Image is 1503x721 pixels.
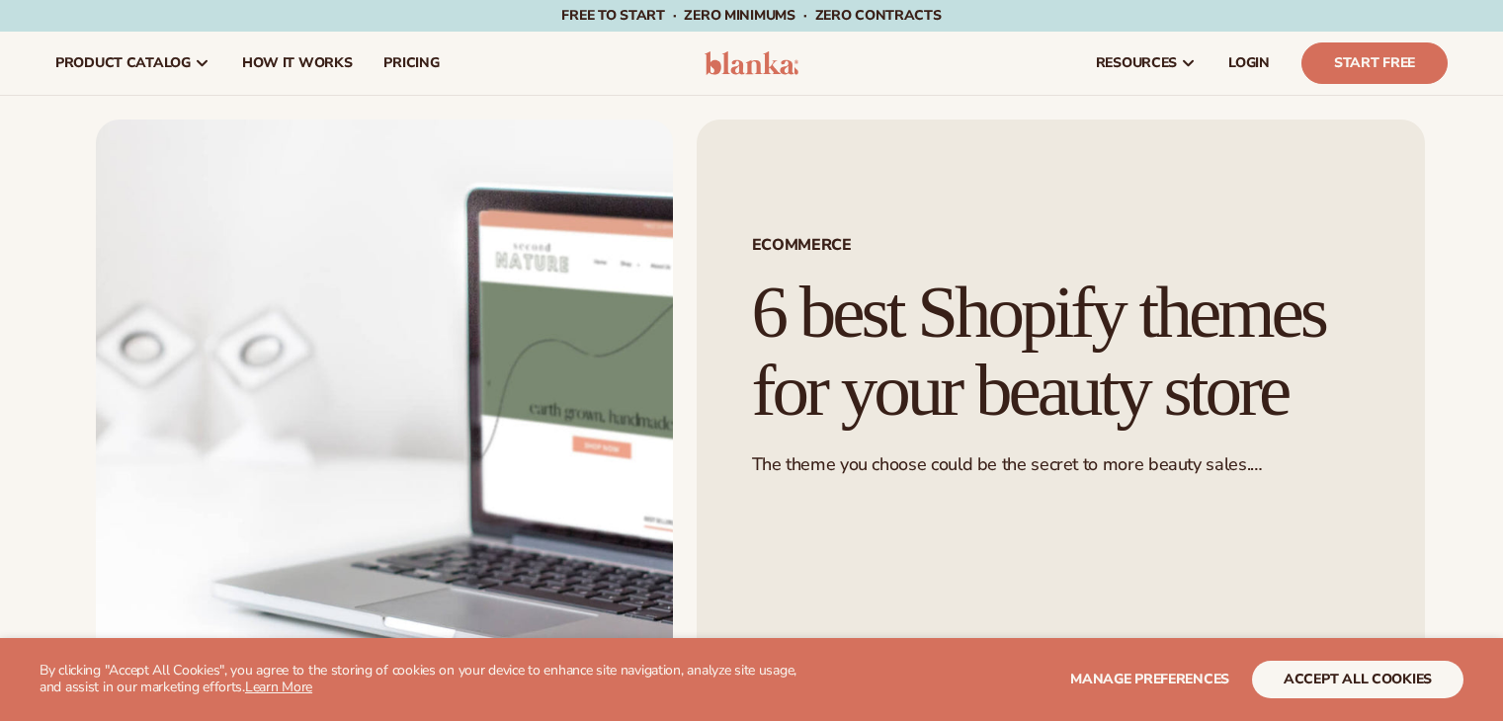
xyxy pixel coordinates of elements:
span: Manage preferences [1070,670,1229,688]
span: resources [1096,55,1177,71]
a: resources [1080,32,1212,95]
h1: 6 best Shopify themes for your beauty store [752,274,1370,430]
button: accept all cookies [1252,661,1463,698]
span: How It Works [242,55,353,71]
a: How It Works [226,32,369,95]
a: pricing [368,32,455,95]
a: Learn More [245,678,312,696]
span: ECOMMERCE [752,237,1370,253]
span: product catalog [55,55,191,71]
span: pricing [383,55,439,71]
a: Start Free [1301,42,1448,84]
img: logo [705,51,798,75]
button: Manage preferences [1070,661,1229,698]
p: By clicking "Accept All Cookies", you agree to the storing of cookies on your device to enhance s... [40,663,819,696]
p: The theme you choose could be the secret to more beauty sales. [752,453,1370,476]
a: product catalog [40,32,226,95]
span: LOGIN [1228,55,1270,71]
span: Free to start · ZERO minimums · ZERO contracts [561,6,941,25]
a: LOGIN [1212,32,1286,95]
